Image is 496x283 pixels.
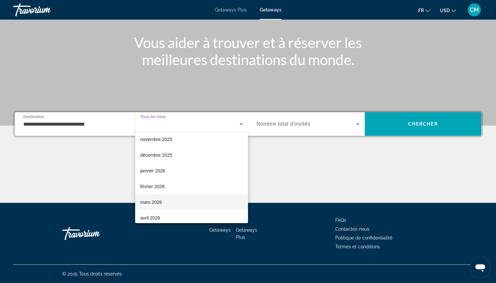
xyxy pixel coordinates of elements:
span: mars 2026 [140,198,162,206]
iframe: Bouton de lancement de la fenêtre de messagerie [470,257,491,278]
span: janvier 2026 [140,167,165,175]
span: décembre 2025 [140,151,172,159]
span: avril 2026 [140,214,160,222]
span: février 2026 [140,183,165,190]
span: novembre 2025 [140,135,172,143]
